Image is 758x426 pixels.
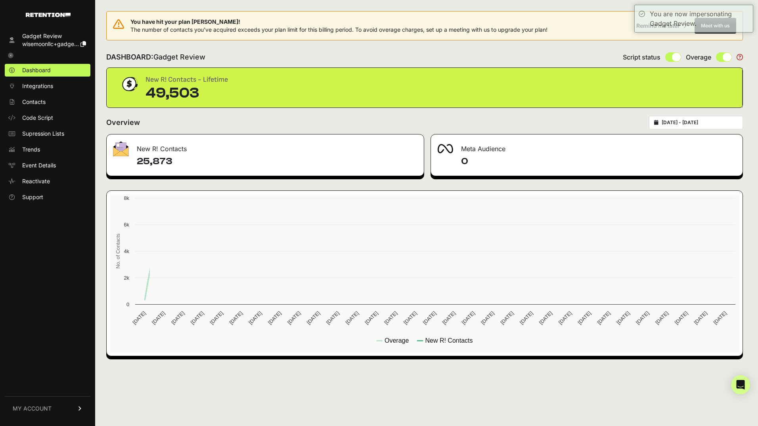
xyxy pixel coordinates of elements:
[5,96,90,108] a: Contacts
[5,191,90,203] a: Support
[209,310,224,326] text: [DATE]
[596,310,611,326] text: [DATE]
[137,155,417,168] h4: 25,873
[22,193,43,201] span: Support
[519,310,534,326] text: [DATE]
[22,32,86,40] div: Gadget Review
[5,143,90,156] a: Trends
[130,26,547,33] span: The number of contacts you've acquired exceeds your plan limit for this billing period. To avoid ...
[686,52,711,62] span: Overage
[635,310,650,326] text: [DATE]
[115,234,121,269] text: No. of Contacts
[538,310,553,326] text: [DATE]
[107,134,424,158] div: New R! Contacts
[124,275,129,281] text: 2k
[712,310,727,326] text: [DATE]
[22,40,79,47] span: wisemoonllc+gadge...
[119,74,139,94] img: dollar-coin-05c43ed7efb7bc0c12610022525b4bbbb207c7efeef5aecc26f025e68dcafac9.png
[145,74,228,85] div: New R! Contacts - Lifetime
[5,64,90,77] a: Dashboard
[189,310,205,326] text: [DATE]
[267,310,282,326] text: [DATE]
[425,337,473,344] text: New R! Contacts
[383,310,398,326] text: [DATE]
[22,130,64,138] span: Supression Lists
[499,310,515,326] text: [DATE]
[461,155,736,168] h4: 0
[437,144,453,154] img: fa-meta-2f981b61bb99beabf952f7030308934f19ce035c18b003e963880cc3fabeebb7.png
[344,310,360,326] text: [DATE]
[124,248,129,254] text: 4k
[126,301,129,307] text: 0
[130,18,547,26] span: You have hit your plan [PERSON_NAME]!
[731,375,750,394] div: Open Intercom Messenger
[577,310,592,326] text: [DATE]
[5,175,90,188] a: Reactivate
[26,13,71,17] img: Retention.com
[5,30,90,50] a: Gadget Review wisemoonllc+gadge...
[431,134,743,158] div: Meta Audience
[480,310,495,326] text: [DATE]
[113,141,129,156] img: fa-envelope-19ae18322b30453b285274b1b8af3d052b27d846a4fbe8435d1a52b978f639a2.png
[22,98,46,106] span: Contacts
[22,161,56,169] span: Event Details
[654,310,670,326] text: [DATE]
[22,82,53,90] span: Integrations
[5,80,90,92] a: Integrations
[286,310,302,326] text: [DATE]
[228,310,243,326] text: [DATE]
[461,310,476,326] text: [DATE]
[385,337,409,344] text: Overage
[22,177,50,185] span: Reactivate
[22,114,53,122] span: Code Script
[402,310,418,326] text: [DATE]
[247,310,263,326] text: [DATE]
[153,53,205,61] span: Gadget Review
[693,310,708,326] text: [DATE]
[124,222,129,228] text: 6k
[5,159,90,172] a: Event Details
[441,310,457,326] text: [DATE]
[5,396,90,420] a: MY ACCOUNT
[170,310,186,326] text: [DATE]
[364,310,379,326] text: [DATE]
[22,146,40,154] span: Trends
[674,310,689,326] text: [DATE]
[325,310,341,326] text: [DATE]
[145,85,228,101] div: 49,503
[557,310,573,326] text: [DATE]
[124,195,129,201] text: 8k
[5,127,90,140] a: Supression Lists
[106,52,205,63] h2: DASHBOARD:
[13,405,52,413] span: MY ACCOUNT
[422,310,437,326] text: [DATE]
[650,9,749,28] div: You are now impersonating Gadget Review.
[623,52,660,62] span: Script status
[633,19,690,33] button: Remind me later
[5,111,90,124] a: Code Script
[306,310,321,326] text: [DATE]
[22,66,51,74] span: Dashboard
[106,117,140,128] h2: Overview
[131,310,147,326] text: [DATE]
[151,310,166,326] text: [DATE]
[615,310,631,326] text: [DATE]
